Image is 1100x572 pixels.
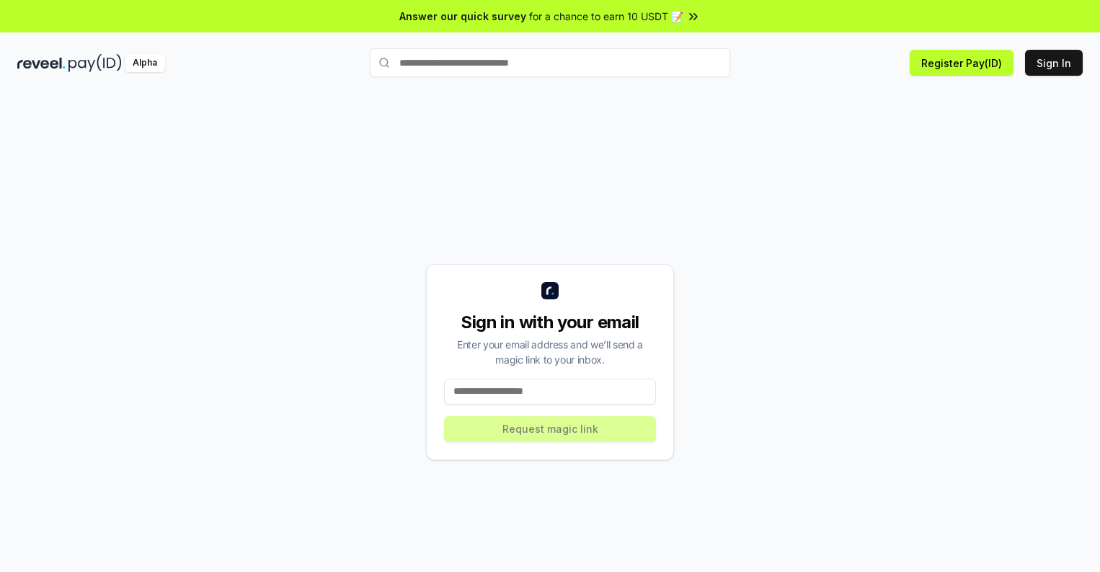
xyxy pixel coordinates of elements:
div: Enter your email address and we’ll send a magic link to your inbox. [444,337,656,367]
img: logo_small [541,282,559,299]
img: pay_id [68,54,122,72]
span: Answer our quick survey [399,9,526,24]
span: for a chance to earn 10 USDT 📝 [529,9,683,24]
button: Register Pay(ID) [910,50,1013,76]
button: Sign In [1025,50,1083,76]
div: Sign in with your email [444,311,656,334]
img: reveel_dark [17,54,66,72]
div: Alpha [125,54,165,72]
